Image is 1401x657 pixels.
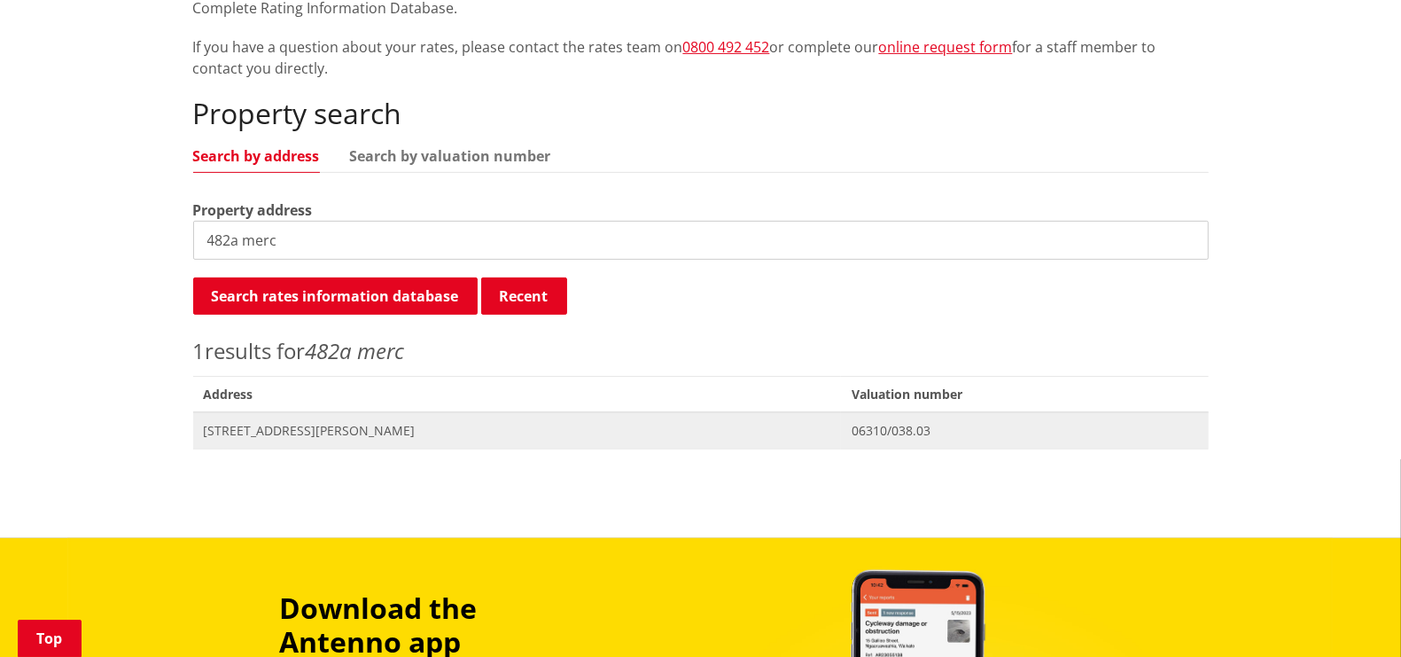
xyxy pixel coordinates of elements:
h2: Property search [193,97,1209,130]
a: Search by valuation number [350,149,551,163]
a: Top [18,620,82,657]
a: Search by address [193,149,320,163]
span: 1 [193,336,206,365]
label: Property address [193,199,313,221]
span: Valuation number [841,376,1208,412]
iframe: Messenger Launcher [1319,583,1383,646]
button: Search rates information database [193,278,478,315]
a: [STREET_ADDRESS][PERSON_NAME] 06310/038.03 [193,412,1209,449]
button: Recent [481,278,567,315]
span: [STREET_ADDRESS][PERSON_NAME] [204,422,831,440]
p: If you have a question about your rates, please contact the rates team on or complete our for a s... [193,36,1209,79]
a: 0800 492 452 [683,37,770,57]
input: e.g. Duke Street NGARUAWAHIA [193,221,1209,260]
span: 06310/038.03 [852,422,1197,440]
em: 482a merc [306,336,405,365]
p: results for [193,335,1209,367]
a: online request form [879,37,1013,57]
span: Address [193,376,842,412]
